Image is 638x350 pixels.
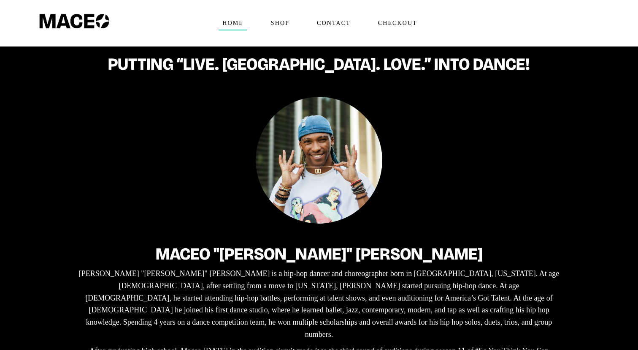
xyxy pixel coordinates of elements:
span: Home [219,16,247,30]
img: Maceo Harrison [256,97,382,224]
p: [PERSON_NAME] "[PERSON_NAME]" [PERSON_NAME] is a hip-hop dancer and choreographer born in [GEOGRA... [76,268,562,341]
span: Contact [313,16,354,30]
span: Shop [267,16,293,30]
span: Checkout [374,16,421,30]
h2: Maceo "[PERSON_NAME]" [PERSON_NAME] [76,245,562,263]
